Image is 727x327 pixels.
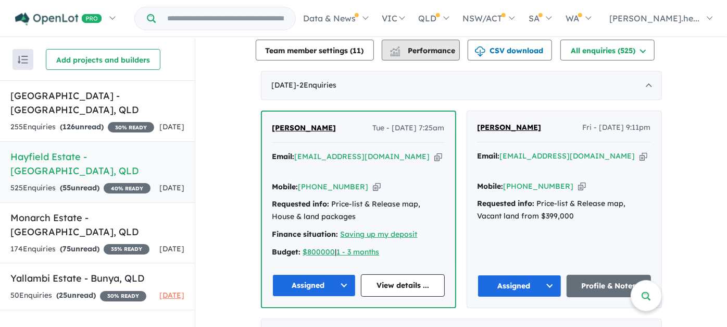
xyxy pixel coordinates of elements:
span: [PERSON_NAME] [272,123,336,132]
strong: Requested info: [478,199,535,208]
a: 1 - 3 months [337,247,380,257]
button: Assigned [478,275,562,297]
div: 255 Enquir ies [10,121,154,134]
button: Performance [382,40,460,60]
h5: Monarch Estate - [GEOGRAPHIC_DATA] , QLD [10,211,184,239]
strong: Budget: [272,247,301,257]
a: [PHONE_NUMBER] [504,181,574,191]
span: 11 [353,46,361,55]
span: [DATE] [159,122,184,131]
img: download icon [475,46,485,57]
div: 50 Enquir ies [10,289,146,302]
span: 35 % READY [104,244,149,255]
strong: Finance situation: [272,229,339,239]
a: Profile & Notes [567,275,651,297]
span: [DATE] [159,290,184,300]
button: Add projects and builders [46,49,160,70]
span: [PERSON_NAME].he... [609,13,699,23]
div: 525 Enquir ies [10,182,151,195]
a: [EMAIL_ADDRESS][DOMAIN_NAME] [500,151,635,161]
span: [PERSON_NAME] [478,123,542,132]
a: View details ... [361,274,445,297]
img: bar-chart.svg [390,50,400,56]
button: Copy [373,181,381,192]
div: Price-list & Release map, Vacant land from $399,000 [478,198,651,223]
strong: ( unread) [56,290,96,300]
strong: Email: [478,151,500,161]
h5: Yallambi Estate - Bunya , QLD [10,271,184,285]
span: 30 % READY [108,122,154,132]
div: [DATE] [261,71,662,100]
a: [PERSON_NAME] [478,122,542,134]
strong: ( unread) [60,244,99,253]
a: $800000 [303,247,335,257]
a: Saving up my deposit [341,229,418,239]
button: Assigned [272,274,356,297]
span: [DATE] [159,183,184,192]
button: Team member settings (11) [256,40,374,60]
h5: Hayfield Estate - [GEOGRAPHIC_DATA] , QLD [10,150,184,178]
span: Performance [392,46,456,55]
span: [DATE] [159,244,184,253]
strong: Mobile: [272,182,298,191]
span: 126 [62,122,75,131]
div: | [272,246,445,259]
span: 75 [62,244,71,253]
button: Copy [640,151,647,162]
a: [EMAIL_ADDRESS][DOMAIN_NAME] [295,152,430,161]
strong: ( unread) [60,183,99,192]
div: Price-list & Release map, House & land packages [272,198,445,223]
img: sort.svg [18,56,28,64]
div: 174 Enquir ies [10,243,149,256]
strong: ( unread) [60,122,104,131]
button: CSV download [468,40,552,60]
button: All enquiries (525) [560,40,655,60]
img: Openlot PRO Logo White [15,13,102,26]
button: Copy [578,181,586,192]
span: Tue - [DATE] 7:25am [373,122,445,135]
span: 30 % READY [100,291,146,301]
a: [PERSON_NAME] [272,122,336,135]
strong: Requested info: [272,199,330,209]
img: line-chart.svg [390,46,399,52]
button: Copy [434,151,442,162]
input: Try estate name, suburb, builder or developer [158,7,293,30]
span: 25 [59,290,67,300]
strong: Mobile: [478,181,504,191]
a: [PHONE_NUMBER] [298,182,369,191]
strong: Email: [272,152,295,161]
h5: [GEOGRAPHIC_DATA] - [GEOGRAPHIC_DATA] , QLD [10,89,184,117]
span: 40 % READY [104,183,151,193]
span: 55 [62,183,71,192]
span: - 2 Enquir ies [297,80,337,90]
span: Fri - [DATE] 9:11pm [583,122,651,134]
